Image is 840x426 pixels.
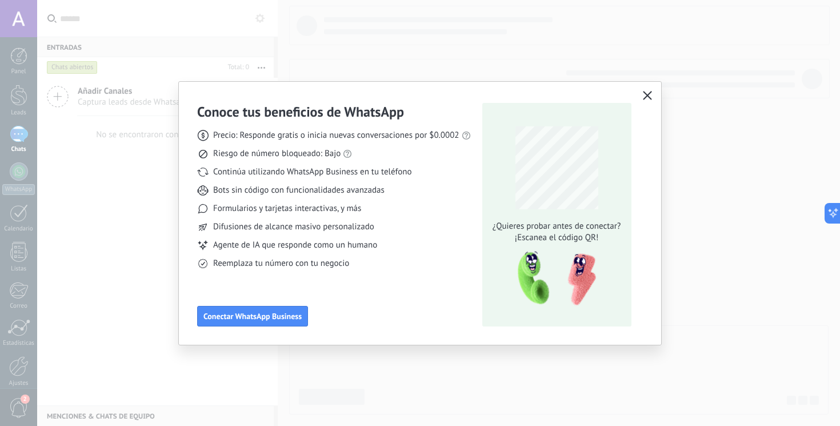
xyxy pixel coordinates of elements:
span: Formularios y tarjetas interactivas, y más [213,203,361,214]
span: Precio: Responde gratis o inicia nuevas conversaciones por $0.0002 [213,130,459,141]
span: Difusiones de alcance masivo personalizado [213,221,374,233]
button: Conectar WhatsApp Business [197,306,308,327]
span: ¿Quieres probar antes de conectar? [489,221,624,232]
span: Reemplaza tu número con tu negocio [213,258,349,269]
h3: Conoce tus beneficios de WhatsApp [197,103,404,121]
span: Continúa utilizando WhatsApp Business en tu teléfono [213,166,411,178]
span: ¡Escanea el código QR! [489,232,624,244]
span: Agente de IA que responde como un humano [213,240,377,251]
span: Riesgo de número bloqueado: Bajo [213,148,341,160]
img: qr-pic-1x.png [508,248,598,309]
span: Bots sin código con funcionalidades avanzadas [213,185,385,196]
span: Conectar WhatsApp Business [203,312,302,320]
